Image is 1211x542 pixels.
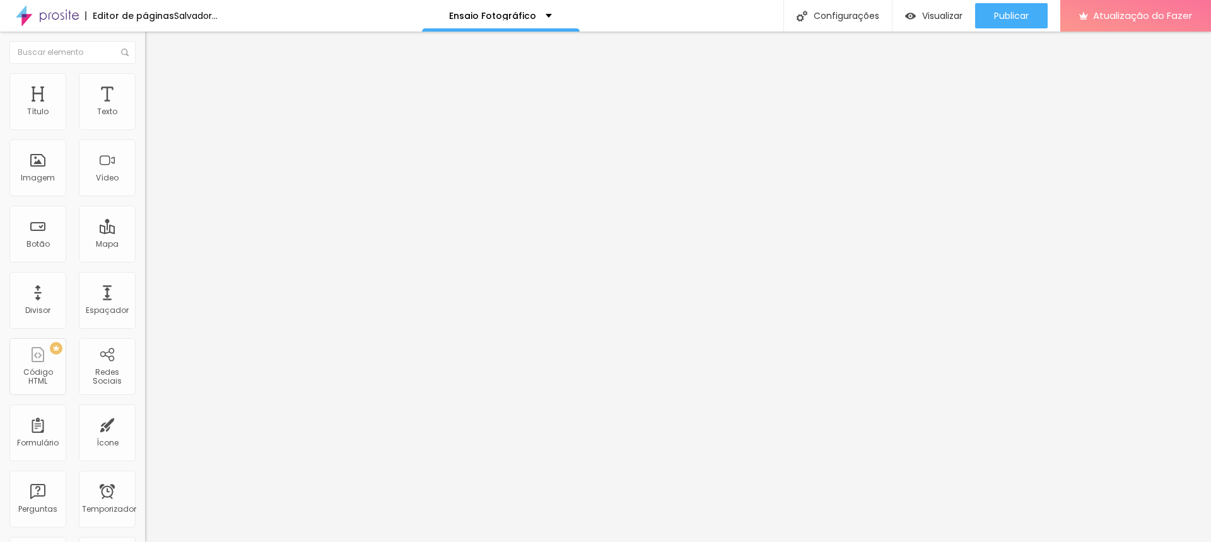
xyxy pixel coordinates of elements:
[174,9,218,22] font: Salvador...
[27,106,49,117] font: Título
[975,3,1048,28] button: Publicar
[26,239,50,249] font: Botão
[892,3,975,28] button: Visualizar
[797,11,807,21] img: Ícone
[97,106,117,117] font: Texto
[93,9,174,22] font: Editor de páginas
[93,367,122,386] font: Redes Sociais
[449,9,536,22] font: Ensaio Fotográfico
[145,32,1211,542] iframe: Editor
[96,172,119,183] font: Vídeo
[96,239,119,249] font: Mapa
[25,305,50,315] font: Divisor
[922,9,962,22] font: Visualizar
[18,504,57,514] font: Perguntas
[814,9,879,22] font: Configurações
[23,367,53,386] font: Código HTML
[121,49,129,56] img: Ícone
[97,437,119,448] font: Ícone
[17,437,59,448] font: Formulário
[994,9,1029,22] font: Publicar
[9,41,136,64] input: Buscar elemento
[905,11,916,21] img: view-1.svg
[21,172,55,183] font: Imagem
[82,504,136,514] font: Temporizador
[1093,9,1192,22] font: Atualização do Fazer
[86,305,129,315] font: Espaçador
